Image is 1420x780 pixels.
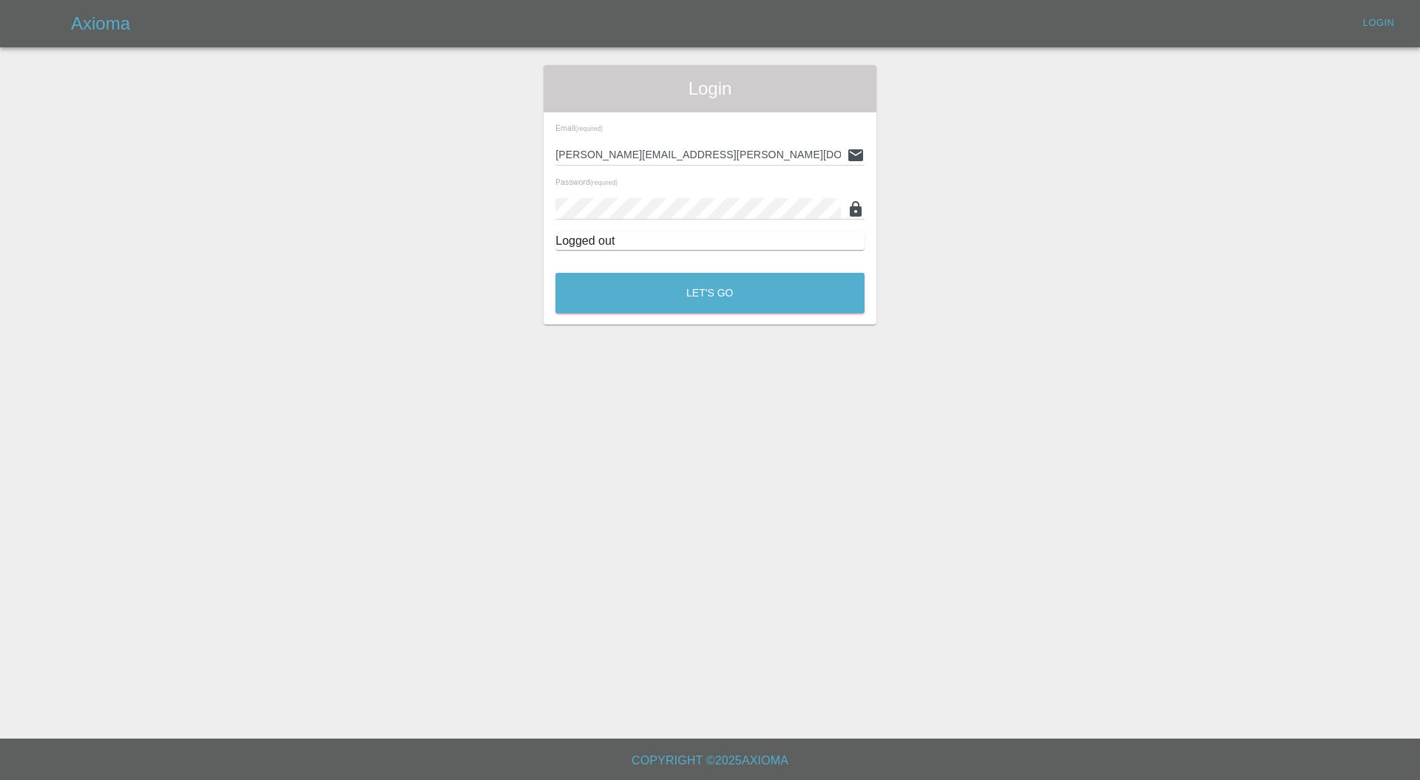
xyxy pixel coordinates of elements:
[555,273,865,313] button: Let's Go
[12,750,1408,771] h6: Copyright © 2025 Axioma
[590,180,618,186] small: (required)
[555,177,618,186] span: Password
[555,232,865,250] div: Logged out
[71,12,130,35] h5: Axioma
[1355,12,1402,35] a: Login
[555,77,865,101] span: Login
[575,126,603,132] small: (required)
[555,123,603,132] span: Email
